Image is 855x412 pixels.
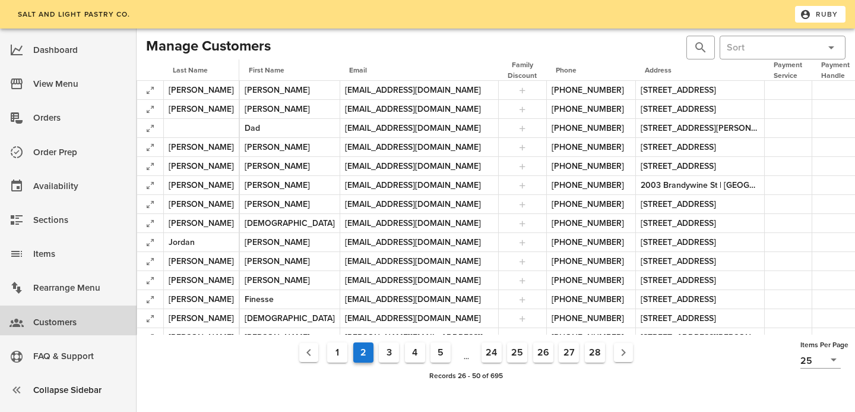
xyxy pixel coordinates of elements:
[345,103,493,115] div: [EMAIL_ADDRESS][DOMAIN_NAME]
[17,10,130,18] span: Salt and Light Pastry Co.
[327,342,347,363] button: Goto Page 1
[559,342,579,363] button: Goto Page 27
[498,59,546,81] th: Family Discount
[507,342,527,363] button: Goto Page 25
[641,198,759,210] div: [STREET_ADDRESS]
[641,217,759,229] div: [STREET_ADDRESS]
[239,271,340,290] td: [PERSON_NAME]
[142,82,159,99] button: Expand Record
[774,61,802,80] span: Payment Service
[239,81,340,100] td: [PERSON_NAME]
[345,160,493,172] div: [EMAIL_ADDRESS][DOMAIN_NAME]
[795,6,845,23] button: Ruby
[546,214,635,233] td: [PHONE_NUMBER]
[800,341,848,349] span: Items Per Page
[134,368,798,383] div: Records 26 - 50 of 695
[142,139,159,156] button: Expand Record
[727,38,819,57] input: Sort
[764,59,812,81] th: Payment Service
[345,293,493,306] div: [EMAIL_ADDRESS][DOMAIN_NAME]
[345,122,493,134] div: [EMAIL_ADDRESS][DOMAIN_NAME]
[345,331,493,344] div: [PERSON_NAME][EMAIL_ADDRESS][PERSON_NAME][DOMAIN_NAME]
[641,312,759,325] div: [STREET_ADDRESS]
[173,66,208,74] span: Last Name
[142,158,159,175] button: Expand Record
[686,36,715,59] div: Hit Enter to search
[345,179,493,191] div: [EMAIL_ADDRESS][DOMAIN_NAME]
[299,343,318,362] button: Previous page
[405,342,425,363] button: Goto Page 4
[142,234,159,251] button: Expand Record
[546,176,635,195] td: [PHONE_NUMBER]
[645,66,672,74] span: Address
[142,177,159,194] button: Expand Record
[345,141,493,153] div: [EMAIL_ADDRESS][DOMAIN_NAME]
[508,61,537,80] span: Family Discount
[482,342,502,363] button: Goto Page 24
[239,290,340,309] td: Finesse
[800,356,812,366] div: 25
[239,59,340,81] th: First Name
[345,274,493,287] div: [EMAIL_ADDRESS][DOMAIN_NAME]
[641,179,759,191] div: 2003 Brandywine St | [GEOGRAPHIC_DATA], 19130
[163,176,239,195] td: [PERSON_NAME]
[142,196,159,213] button: Expand Record
[142,215,159,232] button: Expand Record
[142,291,159,308] button: Expand Record
[163,100,239,119] td: [PERSON_NAME]
[33,143,127,162] div: Order Prep
[430,342,451,363] button: Goto Page 5
[546,119,635,138] td: [PHONE_NUMBER]
[142,329,159,346] button: Expand Record
[163,309,239,328] td: [PERSON_NAME]
[546,59,635,81] th: Phone
[546,157,635,176] td: [PHONE_NUMBER]
[239,233,340,252] td: [PERSON_NAME]
[142,101,159,118] button: Expand Record
[802,9,838,20] span: Ruby
[239,252,340,271] td: [PERSON_NAME]
[641,84,759,96] div: [STREET_ADDRESS]
[9,6,138,23] a: Salt and Light Pastry Co.
[546,328,635,347] td: [PHONE_NUMBER]
[345,84,493,96] div: [EMAIL_ADDRESS][DOMAIN_NAME]
[142,253,159,270] button: Expand Record
[33,313,127,332] div: Customers
[641,141,759,153] div: [STREET_ADDRESS]
[163,214,239,233] td: [PERSON_NAME]
[142,272,159,289] button: Expand Record
[546,81,635,100] td: [PHONE_NUMBER]
[821,61,850,80] span: Payment Handle
[163,138,239,157] td: [PERSON_NAME]
[33,177,127,196] div: Availability
[353,342,373,363] button: Current Page, Page 2
[239,100,340,119] td: [PERSON_NAME]
[33,347,127,366] div: FAQ & Support
[641,236,759,249] div: [STREET_ADDRESS]
[585,342,605,363] button: Goto Page 28
[239,138,340,157] td: [PERSON_NAME]
[546,309,635,328] td: [PHONE_NUMBER]
[546,233,635,252] td: [PHONE_NUMBER]
[239,309,340,328] td: [DEMOGRAPHIC_DATA]
[546,100,635,119] td: [PHONE_NUMBER]
[457,343,476,362] span: ...
[546,252,635,271] td: [PHONE_NUMBER]
[641,255,759,268] div: [STREET_ADDRESS]
[556,66,577,74] span: Phone
[546,138,635,157] td: [PHONE_NUMBER]
[345,255,493,268] div: [EMAIL_ADDRESS][DOMAIN_NAME]
[239,176,340,195] td: [PERSON_NAME]
[239,157,340,176] td: [PERSON_NAME]
[249,66,284,74] span: First Name
[33,278,127,298] div: Rearrange Menu
[163,233,239,252] td: Jordan
[345,198,493,210] div: [EMAIL_ADDRESS][DOMAIN_NAME]
[641,274,759,287] div: [STREET_ADDRESS]
[641,103,759,115] div: [STREET_ADDRESS]
[239,195,340,214] td: [PERSON_NAME]
[163,157,239,176] td: [PERSON_NAME]
[614,343,633,362] button: Next page
[345,217,493,229] div: [EMAIL_ADDRESS][DOMAIN_NAME]
[693,40,708,55] button: prepend icon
